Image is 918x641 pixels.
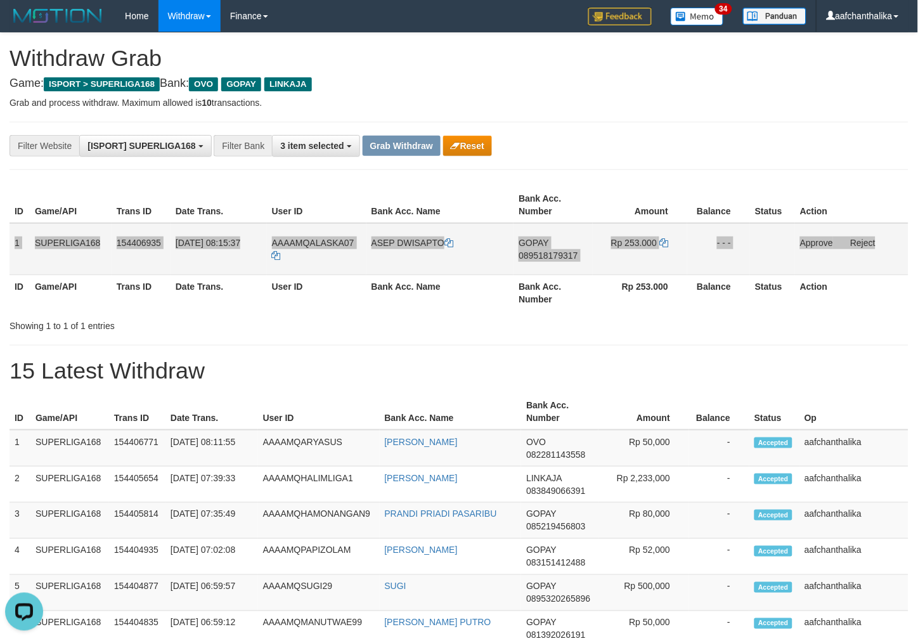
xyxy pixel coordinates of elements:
span: Copy 089518179317 to clipboard [519,250,578,261]
td: - [689,430,749,467]
p: Grab and process withdraw. Maximum allowed is transactions. [10,96,908,109]
td: [DATE] 07:39:33 [165,467,258,503]
td: 154404935 [109,539,165,575]
img: panduan.png [743,8,806,25]
td: 2 [10,467,30,503]
td: - [689,467,749,503]
th: Game/API [30,187,112,223]
span: AAAAMQALASKA07 [272,238,354,248]
th: Date Trans. [165,394,258,430]
h1: 15 Latest Withdraw [10,358,908,384]
td: AAAAMQHALIMLIGA1 [258,467,380,503]
th: Balance [687,275,750,311]
h1: Withdraw Grab [10,46,908,71]
th: Bank Acc. Name [366,275,514,311]
th: User ID [267,275,366,311]
th: ID [10,187,30,223]
th: Game/API [30,394,109,430]
td: aafchanthalika [799,503,908,539]
td: SUPERLIGA168 [30,223,112,275]
span: 34 [715,3,732,15]
td: SUPERLIGA168 [30,539,109,575]
td: 3 [10,503,30,539]
span: OVO [189,77,218,91]
span: GOPAY [221,77,261,91]
td: Rp 2,233,000 [598,467,689,503]
img: MOTION_logo.png [10,6,106,25]
span: Accepted [754,437,792,448]
span: Copy 0895320265896 to clipboard [526,594,590,604]
button: [ISPORT] SUPERLIGA168 [79,135,211,157]
img: Feedback.jpg [588,8,652,25]
th: ID [10,394,30,430]
button: 3 item selected [272,135,359,157]
td: aafchanthalika [799,539,908,575]
span: LINKAJA [264,77,312,91]
td: - [689,539,749,575]
th: Trans ID [112,275,171,311]
span: Accepted [754,546,792,557]
button: Open LiveChat chat widget [5,5,43,43]
td: aafchanthalika [799,575,908,611]
th: Bank Acc. Number [514,187,593,223]
button: Grab Withdraw [363,136,441,156]
td: Rp 50,000 [598,430,689,467]
button: Reset [443,136,492,156]
td: - - - [687,223,750,275]
strong: 10 [202,98,212,108]
th: Date Trans. [171,187,267,223]
a: AAAAMQALASKA07 [272,238,354,261]
a: [PERSON_NAME] [385,473,458,483]
span: Copy 082281143558 to clipboard [526,450,585,460]
span: 154406935 [117,238,161,248]
span: GOPAY [519,238,548,248]
td: aafchanthalika [799,467,908,503]
span: GOPAY [526,581,556,592]
span: Accepted [754,474,792,484]
span: GOPAY [526,618,556,628]
th: Bank Acc. Name [366,187,514,223]
td: 5 [10,575,30,611]
a: [PERSON_NAME] PUTRO [385,618,491,628]
td: [DATE] 07:02:08 [165,539,258,575]
td: [DATE] 06:59:57 [165,575,258,611]
td: aafchanthalika [799,430,908,467]
span: Rp 253.000 [611,238,657,248]
th: Status [750,187,795,223]
th: Game/API [30,275,112,311]
th: Status [750,275,795,311]
td: 154406771 [109,430,165,467]
span: Accepted [754,618,792,629]
th: Bank Acc. Number [514,275,593,311]
th: Action [795,275,908,311]
a: [PERSON_NAME] [385,545,458,555]
div: Showing 1 to 1 of 1 entries [10,314,373,332]
h4: Game: Bank: [10,77,908,90]
th: User ID [258,394,380,430]
span: Copy 081392026191 to clipboard [526,630,585,640]
span: Copy 083849066391 to clipboard [526,486,585,496]
td: 154405654 [109,467,165,503]
td: Rp 52,000 [598,539,689,575]
div: Filter Bank [214,135,272,157]
span: Accepted [754,582,792,593]
td: AAAAMQPAPIZOLAM [258,539,380,575]
td: 154405814 [109,503,165,539]
th: Bank Acc. Number [521,394,598,430]
th: Balance [689,394,749,430]
span: GOPAY [526,509,556,519]
a: Reject [851,238,876,248]
td: AAAAMQARYASUS [258,430,380,467]
img: Button%20Memo.svg [671,8,724,25]
a: ASEP DWISAPTO [372,238,453,248]
th: User ID [267,187,366,223]
th: Status [749,394,799,430]
a: [PERSON_NAME] [385,437,458,447]
td: [DATE] 07:35:49 [165,503,258,539]
th: Trans ID [109,394,165,430]
th: Op [799,394,908,430]
span: 3 item selected [280,141,344,151]
td: AAAAMQHAMONANGAN9 [258,503,380,539]
td: - [689,503,749,539]
span: ISPORT > SUPERLIGA168 [44,77,160,91]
